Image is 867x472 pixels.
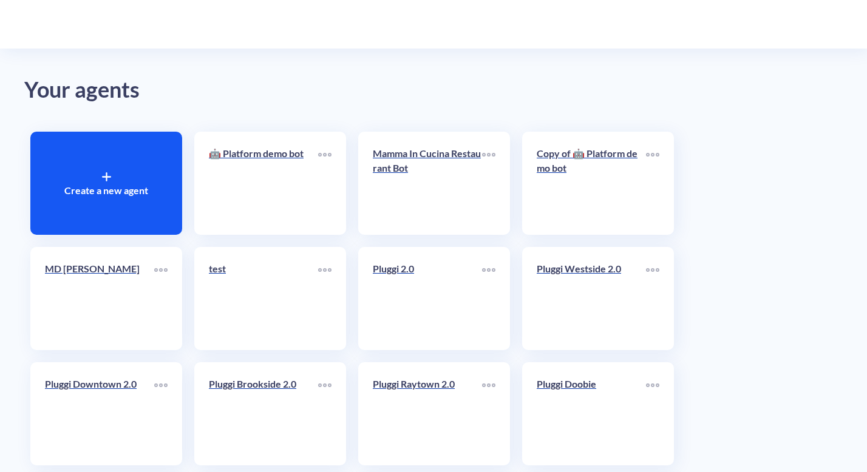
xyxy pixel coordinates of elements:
a: test [209,261,318,335]
p: 🤖 Platform demo bot [209,146,318,161]
div: Your agents [24,73,843,107]
p: Pluggi Westside 2.0 [537,261,646,276]
a: Pluggi Downtown 2.0 [45,377,154,451]
p: Pluggi Downtown 2.0 [45,377,154,391]
p: Copy of 🤖 Platform demo bot [537,146,646,175]
a: Pluggi Brookside 2.0 [209,377,318,451]
p: Pluggi Raytown 2.0 [373,377,482,391]
p: Pluggi 2.0 [373,261,482,276]
p: MD [PERSON_NAME] [45,261,154,276]
p: Create a new agent [64,183,148,198]
a: Pluggi 2.0 [373,261,482,335]
a: Pluggi Westside 2.0 [537,261,646,335]
p: Mamma In Cucina Restaurant Bot [373,146,482,175]
a: Copy of 🤖 Platform demo bot [537,146,646,220]
a: Pluggi Doobie [537,377,646,451]
a: Mamma In Cucina Restaurant Bot [373,146,482,220]
p: test [209,261,318,276]
a: MD [PERSON_NAME] [45,261,154,335]
p: Pluggi Doobie [537,377,646,391]
p: Pluggi Brookside 2.0 [209,377,318,391]
a: Pluggi Raytown 2.0 [373,377,482,451]
a: 🤖 Platform demo bot [209,146,318,220]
